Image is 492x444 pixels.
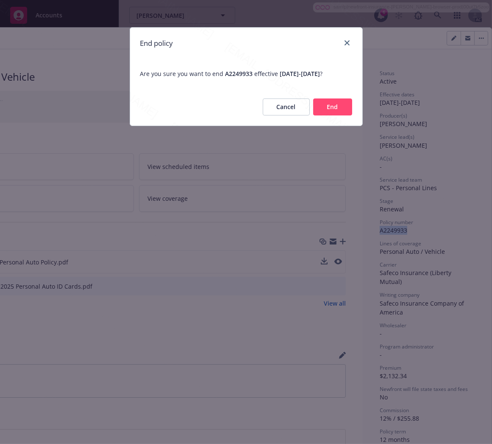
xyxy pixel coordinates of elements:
span: Are you sure you want to end effective ? [130,59,362,88]
a: close [342,38,352,48]
button: End [313,98,352,115]
span: A2249933 [225,70,253,78]
span: [DATE] - [DATE] [280,70,320,78]
h1: End policy [140,38,173,49]
button: Cancel [263,98,310,115]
